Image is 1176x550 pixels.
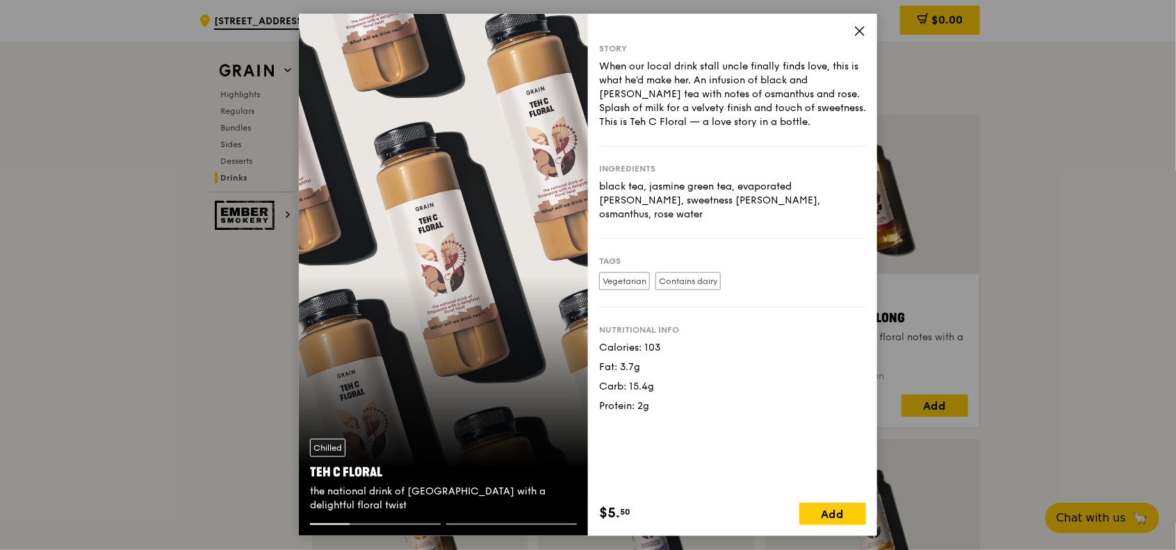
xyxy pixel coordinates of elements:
[599,399,866,413] div: Protein: 2g
[599,180,866,222] div: black tea, jasmine green tea, evaporated [PERSON_NAME], sweetness [PERSON_NAME], osmanthus, rose ...
[799,503,866,525] div: Add
[599,341,866,355] div: Calories: 103
[620,506,630,517] span: 50
[599,43,866,54] div: Story
[599,380,866,394] div: Carb: 15.4g
[655,272,721,290] label: Contains dairy
[599,256,866,267] div: Tags
[310,485,577,512] div: the national drink of [GEOGRAPHIC_DATA] with a delightful floral twist
[599,163,866,174] div: Ingredients
[310,462,577,482] div: Teh C Floral
[599,324,866,335] div: Nutritional info
[599,272,650,290] label: Vegetarian
[599,360,866,374] div: Fat: 3.7g
[310,439,345,457] div: Chilled
[599,60,866,129] div: When our local drink stall uncle finally finds love, this is what he’d make her. An infusion of b...
[599,503,620,524] span: $5.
